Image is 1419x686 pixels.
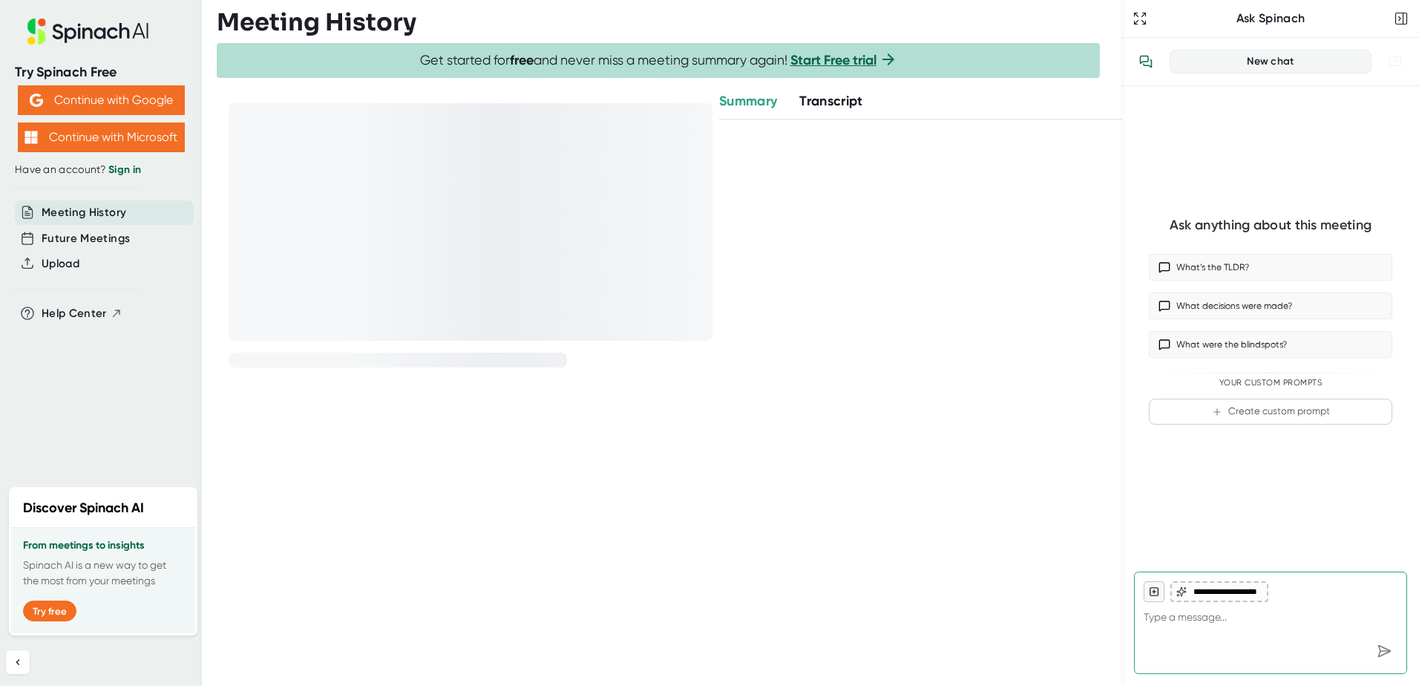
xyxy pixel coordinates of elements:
img: Aehbyd4JwY73AAAAAElFTkSuQmCC [30,94,43,107]
button: Transcript [799,91,863,111]
div: Your Custom Prompts [1149,378,1392,388]
button: Create custom prompt [1149,399,1392,425]
span: Summary [719,93,777,109]
button: Collapse sidebar [6,650,30,674]
a: Start Free trial [790,52,876,68]
div: Send message [1371,638,1397,664]
span: Get started for and never miss a meeting summary again! [420,52,897,69]
span: Help Center [42,305,107,322]
button: Try free [23,601,76,621]
span: Transcript [799,93,863,109]
h3: From meetings to insights [23,540,183,552]
div: Try Spinach Free [15,64,187,81]
button: What decisions were made? [1149,293,1392,319]
button: Upload [42,255,79,272]
button: What’s the TLDR? [1149,254,1392,281]
button: What were the blindspots? [1149,331,1392,358]
div: Have an account? [15,163,187,177]
h2: Discover Spinach AI [23,498,144,518]
button: Close conversation sidebar [1391,8,1412,29]
div: Ask Spinach [1150,11,1391,26]
b: free [510,52,534,68]
button: Expand to Ask Spinach page [1130,8,1150,29]
button: Help Center [42,305,122,322]
h3: Meeting History [217,8,416,36]
button: Continue with Microsoft [18,122,185,152]
a: Sign in [108,163,141,176]
button: Summary [719,91,777,111]
button: View conversation history [1131,47,1161,76]
div: New chat [1179,55,1362,68]
p: Spinach AI is a new way to get the most from your meetings [23,558,183,589]
div: Ask anything about this meeting [1170,217,1372,234]
button: Future Meetings [42,230,130,247]
button: Meeting History [42,204,126,221]
button: Continue with Google [18,85,185,115]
